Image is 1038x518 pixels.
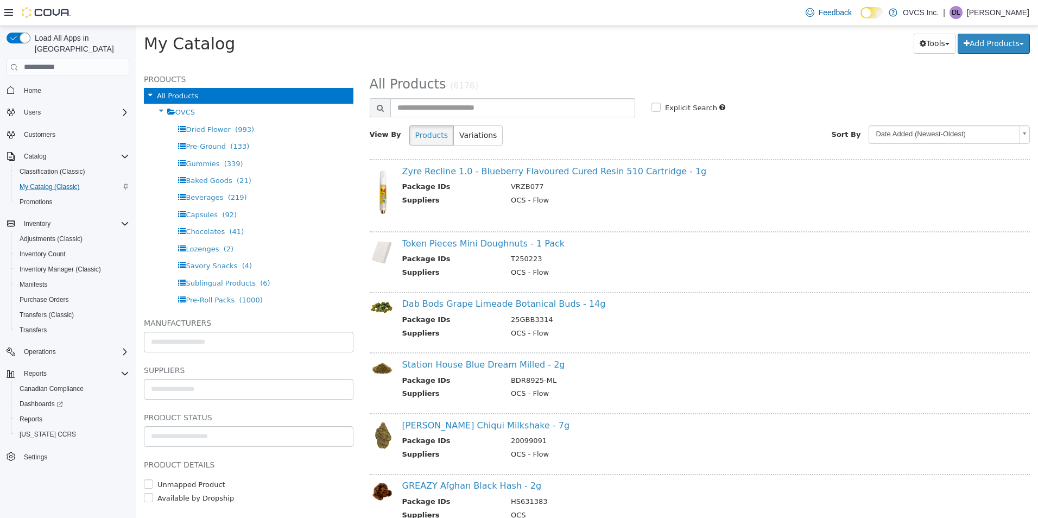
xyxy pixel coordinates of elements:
a: Date Added (Newest-Oldest) [733,99,894,118]
span: Promotions [15,195,129,209]
span: Transfers [15,324,129,337]
span: Sublingual Products [50,253,120,261]
span: Home [24,86,41,95]
button: Reports [2,366,134,381]
a: Transfers (Classic) [15,308,78,321]
a: Token Pieces Mini Doughnuts - 1 Pack [267,212,429,223]
span: Customers [24,130,55,139]
span: Manifests [20,280,47,289]
a: Feedback [801,2,856,23]
th: Suppliers [267,362,367,376]
span: Users [20,106,129,119]
button: Settings [2,448,134,464]
button: [US_STATE] CCRS [11,427,134,442]
span: Lozenges [50,219,83,227]
button: Inventory Count [11,247,134,262]
span: (4) [106,236,116,244]
span: Reports [24,369,47,378]
span: Settings [20,450,129,463]
td: OCS - Flow [367,423,870,437]
span: Operations [24,348,56,356]
a: [PERSON_NAME] Chiqui Milkshake - 7g [267,394,434,405]
h5: Product Status [8,385,218,398]
span: OVCS [40,82,59,90]
small: (6176) [314,55,343,65]
span: Gummies [50,134,84,142]
img: Cova [22,7,71,18]
a: Settings [20,451,52,464]
p: OVCS Inc. [903,6,939,19]
button: Inventory [2,216,134,231]
button: Canadian Compliance [11,381,134,396]
span: Load All Apps in [GEOGRAPHIC_DATA] [30,33,129,54]
a: Dashboards [11,396,134,412]
img: 150 [234,141,258,188]
span: (2) [88,219,98,227]
th: Package IDs [267,470,367,484]
label: Available by Dropship [19,467,98,478]
span: (339) [88,134,107,142]
a: [US_STATE] CCRS [15,428,80,441]
span: (219) [92,167,111,175]
button: Add Products [822,8,894,28]
span: Inventory Count [15,248,129,261]
a: Adjustments (Classic) [15,232,87,245]
a: Inventory Manager (Classic) [15,263,105,276]
span: Date Added (Newest-Oldest) [733,100,879,117]
img: 150 [234,213,258,238]
span: My Catalog [8,8,99,27]
span: Chocolates [50,201,89,210]
td: T250223 [367,228,870,241]
span: Transfers (Classic) [15,308,129,321]
td: VRZB077 [367,155,870,169]
span: My Catalog (Classic) [15,180,129,193]
span: View By [234,104,265,112]
h5: Suppliers [8,338,218,351]
span: Purchase Orders [15,293,129,306]
span: Classification (Classic) [20,167,85,176]
span: Washington CCRS [15,428,129,441]
button: Operations [2,344,134,359]
a: GREAZY Afghan Black Hash - 2g [267,454,406,465]
span: Canadian Compliance [20,384,84,393]
p: | [943,6,945,19]
span: (133) [94,116,113,124]
button: Operations [20,345,60,358]
span: Inventory [24,219,50,228]
img: 150 [234,456,258,476]
span: Dashboards [20,400,63,408]
nav: Complex example [7,78,129,493]
h5: Product Details [8,432,218,445]
th: Suppliers [267,169,367,182]
button: Classification (Classic) [11,164,134,179]
td: OCS - Flow [367,362,870,376]
button: My Catalog (Classic) [11,179,134,194]
button: Products [274,99,318,119]
span: Settings [24,453,47,462]
td: 25GBB3314 [367,288,870,302]
span: DL [952,6,960,19]
span: Reports [15,413,129,426]
td: BDR8925-ML [367,349,870,363]
img: 150 [234,274,258,288]
button: Users [2,105,134,120]
span: Promotions [20,198,53,206]
a: Classification (Classic) [15,165,90,178]
span: Reports [20,415,42,424]
a: Purchase Orders [15,293,73,306]
span: All Products [21,66,62,74]
button: Reports [11,412,134,427]
span: Inventory Manager (Classic) [20,265,101,274]
span: My Catalog (Classic) [20,182,80,191]
span: Beverages [50,167,87,175]
span: Dashboards [15,397,129,410]
button: Manifests [11,277,134,292]
span: Inventory [20,217,129,230]
button: Promotions [11,194,134,210]
span: [US_STATE] CCRS [20,430,76,439]
th: Suppliers [267,302,367,315]
span: Transfers (Classic) [20,311,74,319]
span: Manifests [15,278,129,291]
img: 150 [234,334,258,350]
span: Baked Goods [50,150,96,159]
